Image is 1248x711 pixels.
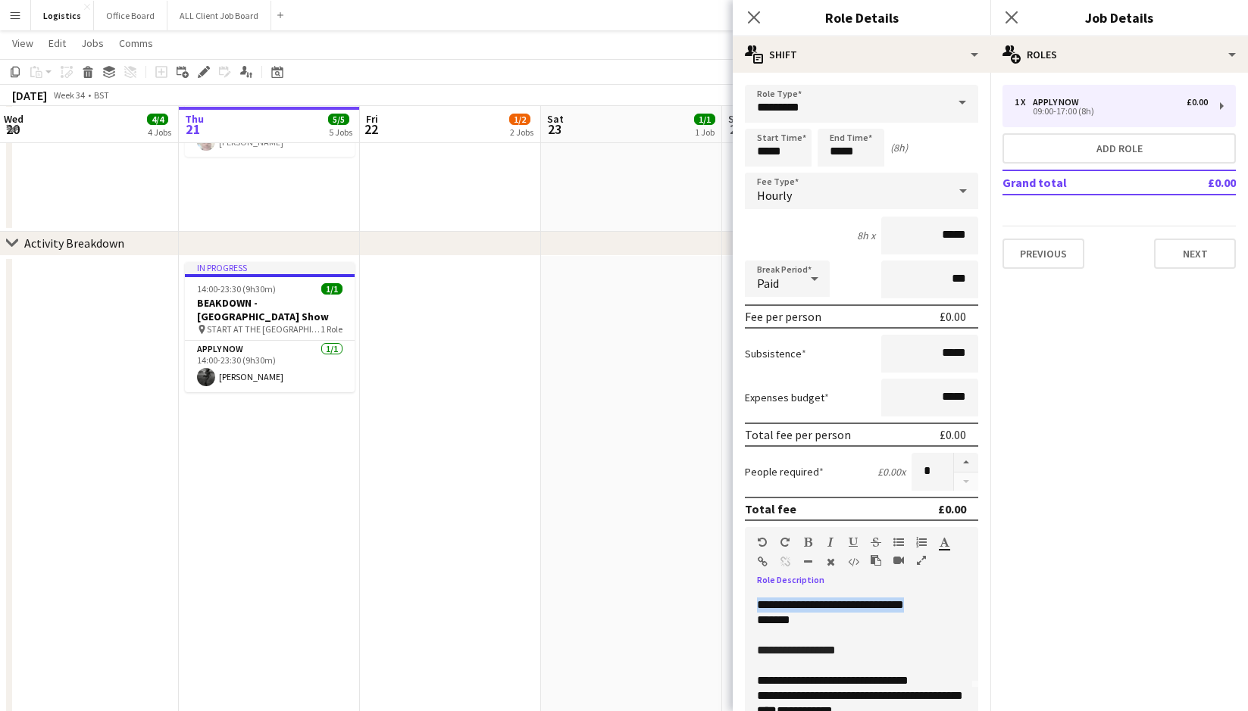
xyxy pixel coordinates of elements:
button: Undo [757,536,768,548]
div: (8h) [890,141,908,154]
span: Fri [366,112,378,126]
button: Fullscreen [916,554,927,566]
span: Thu [185,112,204,126]
button: Bold [802,536,813,548]
span: START AT THE [GEOGRAPHIC_DATA] [207,323,321,335]
span: 14:00-23:30 (9h30m) [197,283,276,295]
label: Expenses budget [745,391,829,404]
div: 8h x [857,229,875,242]
button: Unordered List [893,536,904,548]
div: £0.00 [1187,97,1208,108]
button: Logistics [31,1,94,30]
button: Previous [1002,239,1084,269]
div: 5 Jobs [329,126,352,138]
span: Paid [757,276,779,291]
div: £0.00 [940,309,966,324]
button: Strikethrough [871,536,881,548]
span: 20 [2,120,23,138]
button: Insert video [893,554,904,566]
div: Fee per person [745,309,821,324]
span: 4/4 [147,114,168,125]
div: 1 x [1015,97,1033,108]
button: Ordered List [916,536,927,548]
button: HTML Code [848,556,859,568]
span: 24 [726,120,746,138]
div: 1 Job [695,126,715,138]
div: £0.00 x [877,465,906,479]
button: Paste as plain text [871,554,881,566]
h3: Role Details [733,8,990,27]
span: Hourly [757,188,792,203]
td: £0.00 [1164,170,1236,195]
span: Comms [119,36,153,50]
span: 1/1 [694,114,715,125]
button: Add role [1002,133,1236,164]
div: Total fee [745,501,796,516]
span: 1/2 [509,114,530,125]
h3: Job Details [990,8,1248,27]
label: Subsistence [745,347,806,360]
div: Total fee per person [745,427,851,442]
div: In progress [185,262,355,274]
button: Horizontal Line [802,556,813,568]
app-job-card: In progress14:00-23:30 (9h30m)1/1BEAKDOWN - [GEOGRAPHIC_DATA] Show START AT THE [GEOGRAPHIC_DATA]... [185,262,355,392]
span: 5/5 [328,114,349,125]
a: Jobs [75,33,110,53]
span: Week 34 [50,89,88,101]
app-card-role: APPLY NOW1/114:00-23:30 (9h30m)[PERSON_NAME] [185,341,355,392]
span: Jobs [81,36,104,50]
span: 1/1 [321,283,342,295]
div: Roles [990,36,1248,73]
span: Sun [728,112,746,126]
div: [DATE] [12,88,47,103]
span: Sat [547,112,564,126]
button: ALL Client Job Board [167,1,271,30]
span: 21 [183,120,204,138]
span: Edit [48,36,66,50]
a: Comms [113,33,159,53]
span: Wed [4,112,23,126]
a: Edit [42,33,72,53]
button: Clear Formatting [825,556,836,568]
button: Underline [848,536,859,548]
span: 22 [364,120,378,138]
div: 09:00-17:00 (8h) [1015,108,1208,115]
div: APPLY NOW [1033,97,1085,108]
div: 4 Jobs [148,126,171,138]
button: Redo [780,536,790,548]
span: View [12,36,33,50]
label: People required [745,465,824,479]
span: 23 [545,120,564,138]
div: Shift [733,36,990,73]
div: 2 Jobs [510,126,533,138]
span: 1 Role [321,323,342,335]
button: Italic [825,536,836,548]
div: Activity Breakdown [24,235,124,251]
h3: BEAKDOWN - [GEOGRAPHIC_DATA] Show [185,296,355,323]
button: Office Board [94,1,167,30]
div: BST [94,89,109,101]
button: Insert Link [757,556,768,568]
a: View [6,33,39,53]
button: Text Color [939,536,949,548]
button: Next [1154,239,1236,269]
div: £0.00 [940,427,966,442]
button: Increase [954,453,978,472]
td: Grand total [1002,170,1164,195]
div: £0.00 [938,501,966,516]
